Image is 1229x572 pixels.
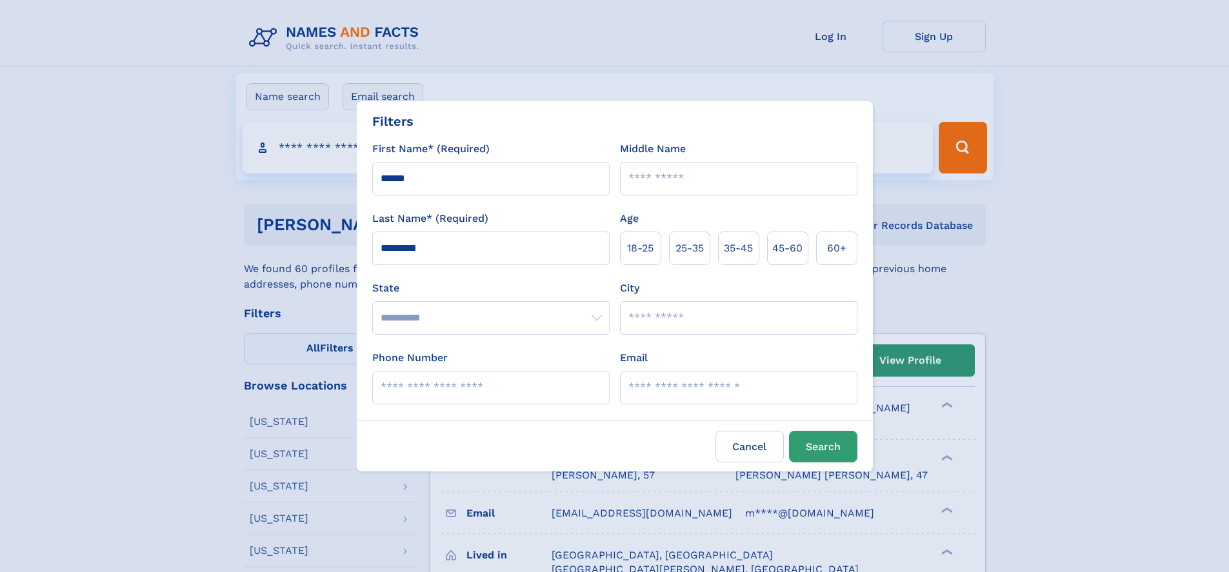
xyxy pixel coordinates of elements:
span: 60+ [827,241,846,256]
label: Cancel [715,431,784,462]
label: Phone Number [372,350,448,366]
div: Filters [372,112,414,131]
span: 18‑25 [627,241,654,256]
label: Middle Name [620,141,686,157]
span: 25‑35 [675,241,704,256]
label: City [620,281,639,296]
label: State [372,281,610,296]
button: Search [789,431,857,462]
label: Last Name* (Required) [372,211,488,226]
label: Email [620,350,648,366]
label: Age [620,211,639,226]
label: First Name* (Required) [372,141,490,157]
span: 45‑60 [772,241,803,256]
span: 35‑45 [724,241,753,256]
